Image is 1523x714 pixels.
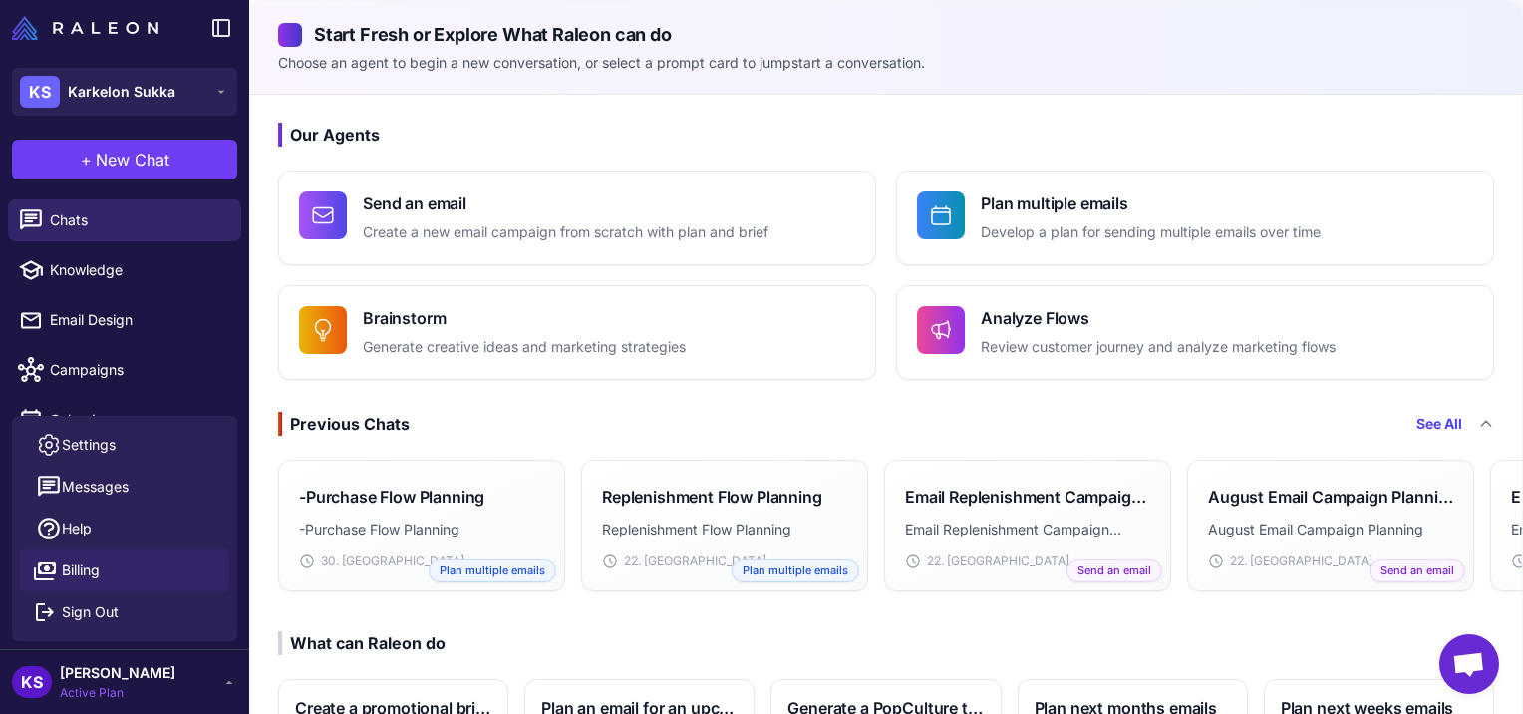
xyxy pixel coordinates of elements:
p: Develop a plan for sending multiple emails over time [981,221,1321,244]
span: + [81,148,92,172]
a: See All [1416,413,1462,435]
div: 22. [GEOGRAPHIC_DATA]. [1208,552,1453,570]
a: Help [20,508,229,549]
span: Messages [62,476,129,498]
div: KS [12,666,52,698]
span: Campaigns [50,359,225,381]
p: August Email Campaign Planning [1208,519,1453,540]
a: Chats [8,199,241,241]
p: Email Replenishment Campaign Planning [905,519,1150,540]
button: +New Chat [12,140,237,179]
div: Previous Chats [278,412,410,436]
div: 22. [GEOGRAPHIC_DATA]. [905,552,1150,570]
p: Choose an agent to begin a new conversation, or select a prompt card to jumpstart a conversation. [278,52,1494,74]
button: Send an emailCreate a new email campaign from scratch with plan and brief [278,171,876,265]
h3: Email Replenishment Campaign Planning [905,485,1150,509]
button: Messages [20,466,229,508]
h3: Our Agents [278,123,1494,147]
span: Plan multiple emails [429,559,556,582]
a: Knowledge [8,249,241,291]
span: Knowledge [50,259,225,281]
a: Email Design [8,299,241,341]
div: 22. [GEOGRAPHIC_DATA]. [602,552,847,570]
a: Campaigns [8,349,241,391]
div: 30. [GEOGRAPHIC_DATA]. [299,552,544,570]
span: Sign Out [62,601,119,623]
span: Karkelon Sukka [68,81,175,103]
span: Send an email [1370,559,1465,582]
img: Raleon Logo [12,16,158,40]
h3: Replenishment Flow Planning [602,485,822,509]
span: Help [62,518,92,539]
p: Replenishment Flow Planning [602,519,847,540]
span: New Chat [96,148,169,172]
div: What can Raleon do [278,631,446,655]
span: Chats [50,209,225,231]
span: [PERSON_NAME] [60,662,175,684]
span: Active Plan [60,684,175,702]
button: BrainstormGenerate creative ideas and marketing strategies [278,285,876,380]
span: Email Design [50,309,225,331]
span: Plan multiple emails [732,559,859,582]
span: Calendar [50,409,225,431]
p: Create a new email campaign from scratch with plan and brief [363,221,768,244]
h4: Plan multiple emails [981,191,1321,215]
p: -Purchase Flow Planning [299,519,544,540]
h4: Analyze Flows [981,306,1336,330]
a: Raleon Logo [12,16,166,40]
p: Generate creative ideas and marketing strategies [363,336,686,359]
p: Review customer journey and analyze marketing flows [981,336,1336,359]
span: Settings [62,434,116,456]
div: KS [20,76,60,108]
span: Send an email [1066,559,1162,582]
h3: August Email Campaign Planning [1208,485,1453,509]
button: Plan multiple emailsDevelop a plan for sending multiple emails over time [896,171,1494,265]
h4: Brainstorm [363,306,686,330]
a: Calendar [8,399,241,441]
div: Avoin keskustelu [1439,634,1499,694]
button: KSKarkelon Sukka [12,68,237,116]
h4: Send an email [363,191,768,215]
button: Sign Out [20,591,229,633]
h2: Start Fresh or Explore What Raleon can do [278,21,1494,48]
h3: -Purchase Flow Planning [299,485,484,509]
span: Billing [62,559,100,581]
button: Analyze FlowsReview customer journey and analyze marketing flows [896,285,1494,380]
